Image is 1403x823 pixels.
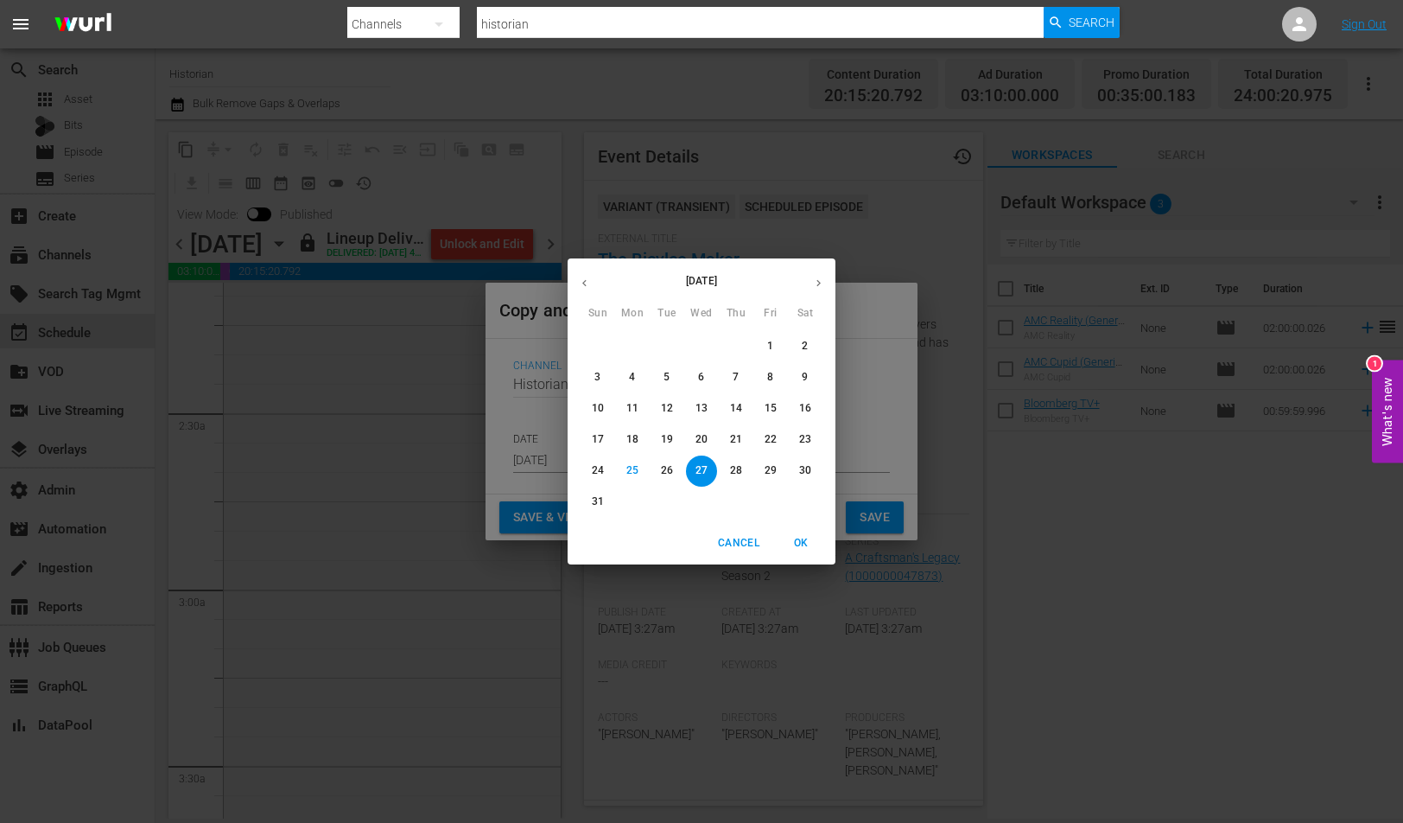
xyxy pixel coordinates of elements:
button: Cancel [711,529,766,558]
p: 26 [661,463,673,478]
button: 20 [686,424,717,456]
a: Sign Out [1342,17,1387,31]
button: 29 [755,456,786,487]
button: 6 [686,362,717,393]
p: 20 [695,432,708,447]
p: 27 [695,463,708,478]
button: 8 [755,362,786,393]
p: 23 [799,432,811,447]
button: 31 [582,487,613,518]
p: 22 [765,432,777,447]
p: 9 [802,370,808,385]
button: 23 [790,424,821,456]
button: 4 [617,362,648,393]
p: 19 [661,432,673,447]
p: 16 [799,401,811,416]
p: 11 [626,401,638,416]
button: 21 [721,424,752,456]
p: 4 [629,370,635,385]
p: 10 [592,401,604,416]
p: 8 [767,370,773,385]
p: 17 [592,432,604,447]
button: 9 [790,362,821,393]
button: 13 [686,393,717,424]
button: 24 [582,456,613,487]
span: Thu [721,305,752,322]
p: 5 [663,370,670,385]
button: 3 [582,362,613,393]
button: 10 [582,393,613,424]
span: Tue [651,305,682,322]
span: Sun [582,305,613,322]
p: 31 [592,494,604,509]
button: 19 [651,424,682,456]
button: 14 [721,393,752,424]
button: 30 [790,456,821,487]
button: 17 [582,424,613,456]
span: Cancel [718,534,759,552]
button: 26 [651,456,682,487]
p: 24 [592,463,604,478]
p: 29 [765,463,777,478]
p: 25 [626,463,638,478]
img: ans4CAIJ8jUAAAAAAAAAAAAAAAAAAAAAAAAgQb4GAAAAAAAAAAAAAAAAAAAAAAAAJMjXAAAAAAAAAAAAAAAAAAAAAAAAgAT5G... [41,4,124,45]
p: 6 [698,370,704,385]
button: 22 [755,424,786,456]
span: Search [1069,7,1114,38]
p: 2 [802,339,808,354]
p: 7 [733,370,739,385]
button: 12 [651,393,682,424]
button: 5 [651,362,682,393]
button: 7 [721,362,752,393]
span: Mon [617,305,648,322]
span: Wed [686,305,717,322]
span: Sat [790,305,821,322]
button: 25 [617,456,648,487]
div: 1 [1368,357,1381,371]
span: Fri [755,305,786,322]
p: 30 [799,463,811,478]
span: OK [780,534,822,552]
p: 28 [730,463,742,478]
button: 15 [755,393,786,424]
span: menu [10,14,31,35]
p: 12 [661,401,673,416]
button: Open Feedback Widget [1372,360,1403,463]
button: 18 [617,424,648,456]
button: 11 [617,393,648,424]
p: [DATE] [601,273,802,289]
button: 27 [686,456,717,487]
button: 1 [755,331,786,362]
p: 3 [594,370,600,385]
button: 16 [790,393,821,424]
p: 18 [626,432,638,447]
button: 28 [721,456,752,487]
button: OK [773,529,828,558]
p: 21 [730,432,742,447]
button: 2 [790,331,821,362]
p: 15 [765,401,777,416]
p: 1 [767,339,773,354]
p: 14 [730,401,742,416]
p: 13 [695,401,708,416]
